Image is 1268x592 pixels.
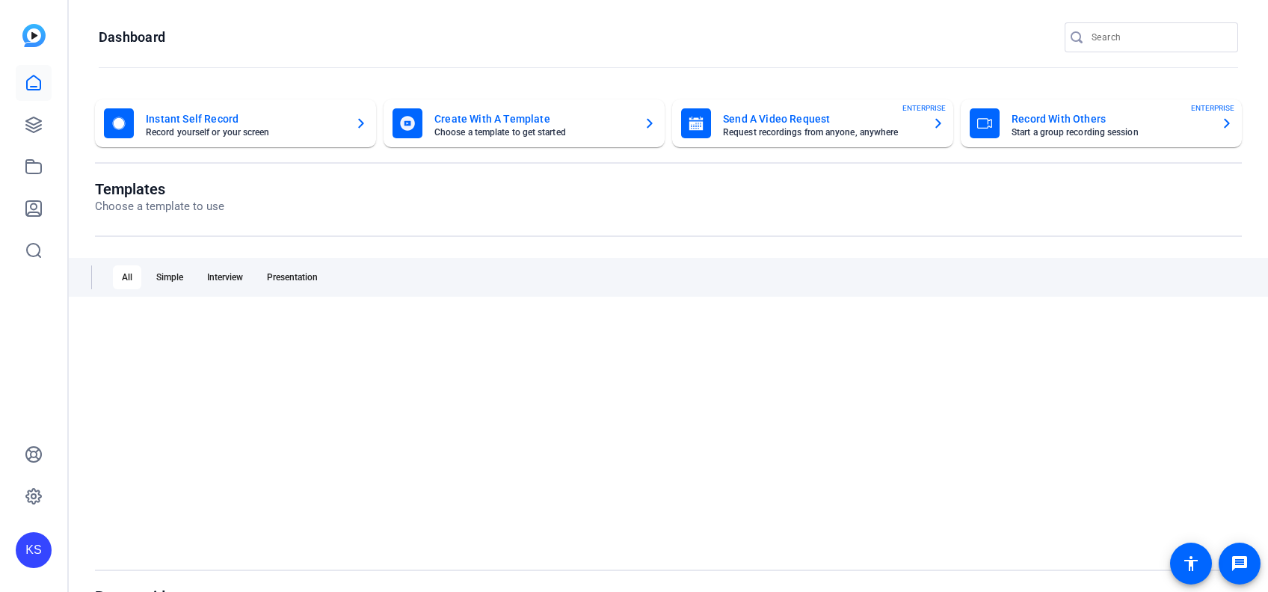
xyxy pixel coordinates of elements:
div: Presentation [258,265,327,289]
input: Search [1092,28,1226,46]
div: Simple [147,265,192,289]
h1: Templates [95,180,224,198]
button: Send A Video RequestRequest recordings from anyone, anywhereENTERPRISE [672,99,953,147]
mat-card-title: Instant Self Record [146,110,343,128]
mat-icon: accessibility [1182,555,1200,573]
span: ENTERPRISE [902,102,946,114]
mat-icon: message [1231,555,1249,573]
span: ENTERPRISE [1191,102,1234,114]
mat-card-title: Send A Video Request [723,110,920,128]
button: Instant Self RecordRecord yourself or your screen [95,99,376,147]
div: KS [16,532,52,568]
mat-card-title: Record With Others [1012,110,1209,128]
p: Choose a template to use [95,198,224,215]
h1: Dashboard [99,28,165,46]
mat-card-title: Create With A Template [434,110,632,128]
button: Create With A TemplateChoose a template to get started [384,99,665,147]
img: blue-gradient.svg [22,24,46,47]
button: Record With OthersStart a group recording sessionENTERPRISE [961,99,1242,147]
div: Interview [198,265,252,289]
mat-card-subtitle: Choose a template to get started [434,128,632,137]
div: All [113,265,141,289]
mat-card-subtitle: Start a group recording session [1012,128,1209,137]
mat-card-subtitle: Request recordings from anyone, anywhere [723,128,920,137]
mat-card-subtitle: Record yourself or your screen [146,128,343,137]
